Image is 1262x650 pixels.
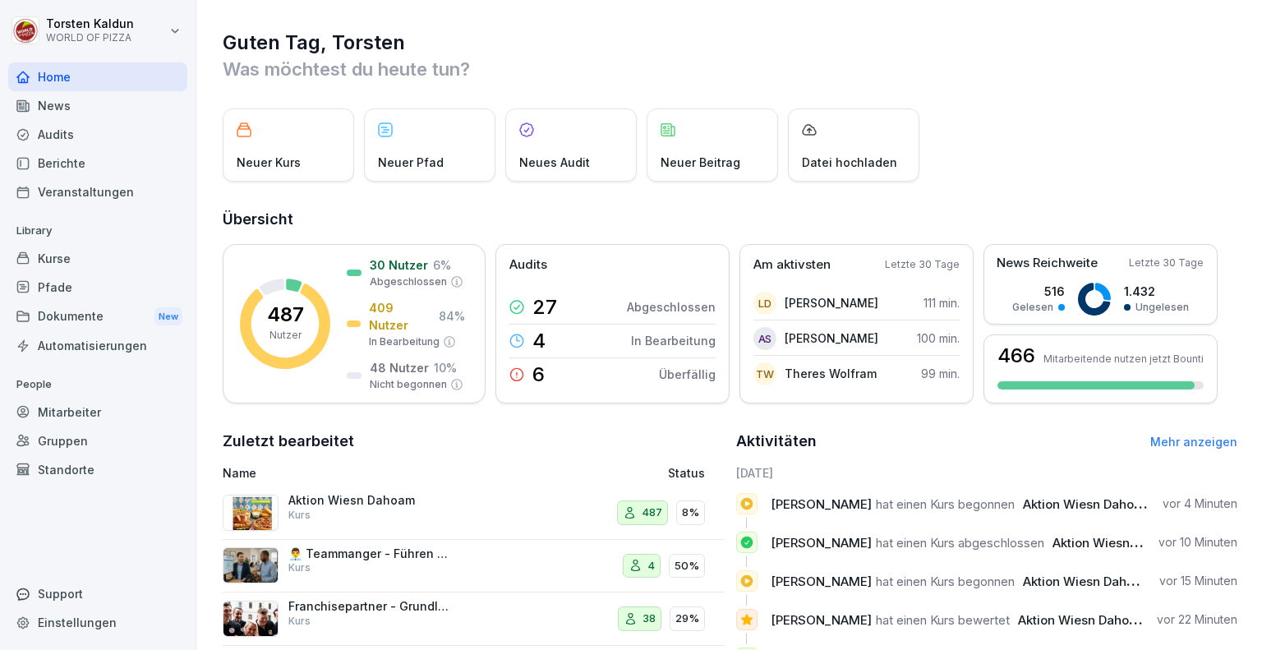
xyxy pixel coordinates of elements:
[223,540,725,593] a: 👨‍💼 Teammanger - Führen und Motivation von MitarbeiternKurs450%
[288,560,311,575] p: Kurs
[997,254,1098,273] p: News Reichweite
[736,464,1238,482] h6: [DATE]
[771,574,872,589] span: [PERSON_NAME]
[509,256,547,274] p: Audits
[434,359,457,376] p: 10 %
[8,62,187,91] a: Home
[1023,496,1153,512] span: Aktion Wiesn Dahoam
[923,294,960,311] p: 111 min.
[532,297,557,317] p: 27
[1023,574,1153,589] span: Aktion Wiesn Dahoam
[771,535,872,551] span: [PERSON_NAME]
[288,493,453,508] p: Aktion Wiesn Dahoam
[1012,300,1053,315] p: Gelesen
[288,508,311,523] p: Kurs
[46,17,134,31] p: Torsten Kaldun
[223,601,279,637] img: jg5uy95jeicgu19gkip2jpcz.png
[668,464,705,482] p: Status
[433,256,451,274] p: 6 %
[8,455,187,484] a: Standorte
[785,365,877,382] p: Theres Wolfram
[288,599,453,614] p: Franchisepartner - Grundlagen der Zusammenarbeit
[154,307,182,326] div: New
[771,612,872,628] span: [PERSON_NAME]
[753,292,776,315] div: LD
[1157,611,1237,628] p: vor 22 Minuten
[661,154,740,171] p: Neuer Beitrag
[1012,283,1065,300] p: 516
[876,496,1015,512] span: hat einen Kurs begonnen
[8,371,187,398] p: People
[647,558,655,574] p: 4
[627,298,716,316] p: Abgeschlossen
[223,208,1237,231] h2: Übersicht
[8,426,187,455] div: Gruppen
[1129,256,1204,270] p: Letzte 30 Tage
[753,362,776,385] div: TW
[1150,435,1237,449] a: Mehr anzeigen
[269,328,302,343] p: Nutzer
[1052,535,1182,551] span: Aktion Wiesn Dahoam
[753,256,831,274] p: Am aktivsten
[643,611,656,627] p: 38
[8,398,187,426] a: Mitarbeiter
[370,377,447,392] p: Nicht begonnen
[1163,496,1237,512] p: vor 4 Minuten
[736,430,817,453] h2: Aktivitäten
[369,299,434,334] p: 409 Nutzer
[267,305,304,325] p: 487
[439,307,465,325] p: 84 %
[802,154,897,171] p: Datei hochladen
[921,365,960,382] p: 99 min.
[223,56,1237,82] p: Was möchtest du heute tun?
[8,218,187,244] p: Library
[8,331,187,360] a: Automatisierungen
[753,327,776,350] div: AS
[8,120,187,149] a: Audits
[785,330,878,347] p: [PERSON_NAME]
[370,256,428,274] p: 30 Nutzer
[997,346,1035,366] h3: 466
[223,30,1237,56] h1: Guten Tag, Torsten
[519,154,590,171] p: Neues Audit
[8,91,187,120] a: News
[675,611,699,627] p: 29%
[8,273,187,302] a: Pfade
[8,302,187,332] a: DokumenteNew
[642,505,662,521] p: 487
[1043,353,1204,365] p: Mitarbeitende nutzen jetzt Bounti
[8,579,187,608] div: Support
[8,177,187,206] a: Veranstaltungen
[223,547,279,583] img: ohhd80l18yea4i55etg45yot.png
[659,366,716,383] p: Überfällig
[8,608,187,637] a: Einstellungen
[876,574,1015,589] span: hat einen Kurs begonnen
[223,592,725,646] a: Franchisepartner - Grundlagen der ZusammenarbeitKurs3829%
[785,294,878,311] p: [PERSON_NAME]
[288,546,453,561] p: 👨‍💼 Teammanger - Führen und Motivation von Mitarbeitern
[223,430,725,453] h2: Zuletzt bearbeitet
[378,154,444,171] p: Neuer Pfad
[288,614,311,629] p: Kurs
[771,496,872,512] span: [PERSON_NAME]
[675,558,699,574] p: 50%
[1159,573,1237,589] p: vor 15 Minuten
[876,535,1044,551] span: hat einen Kurs abgeschlossen
[370,274,447,289] p: Abgeschlossen
[1135,300,1189,315] p: Ungelesen
[917,330,960,347] p: 100 min.
[370,359,429,376] p: 48 Nutzer
[8,149,187,177] a: Berichte
[237,154,301,171] p: Neuer Kurs
[8,244,187,273] a: Kurse
[631,332,716,349] p: In Bearbeitung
